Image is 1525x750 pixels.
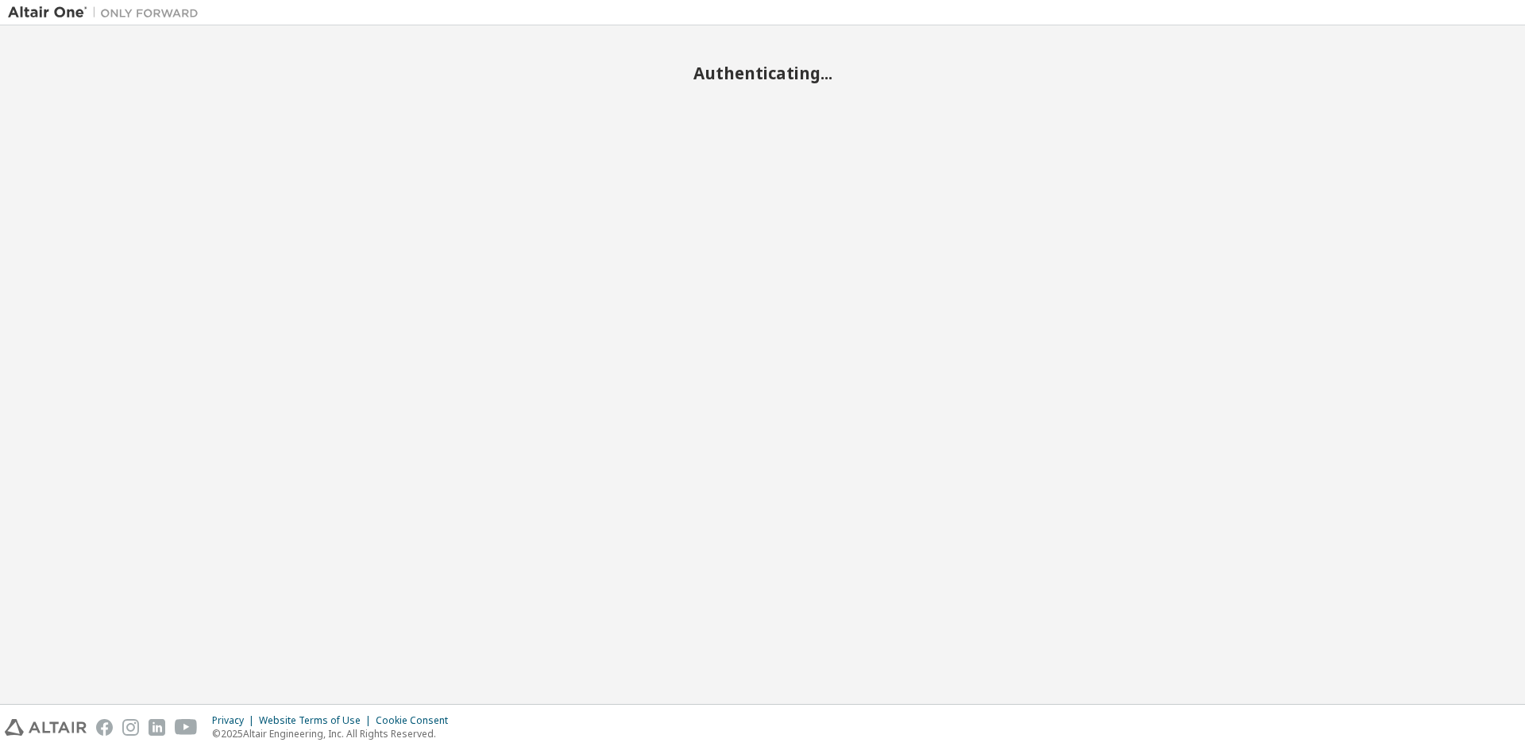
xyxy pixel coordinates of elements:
[96,719,113,736] img: facebook.svg
[149,719,165,736] img: linkedin.svg
[259,714,376,727] div: Website Terms of Use
[5,719,87,736] img: altair_logo.svg
[8,63,1517,83] h2: Authenticating...
[212,714,259,727] div: Privacy
[212,727,457,740] p: © 2025 Altair Engineering, Inc. All Rights Reserved.
[8,5,207,21] img: Altair One
[376,714,457,727] div: Cookie Consent
[175,719,198,736] img: youtube.svg
[122,719,139,736] img: instagram.svg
